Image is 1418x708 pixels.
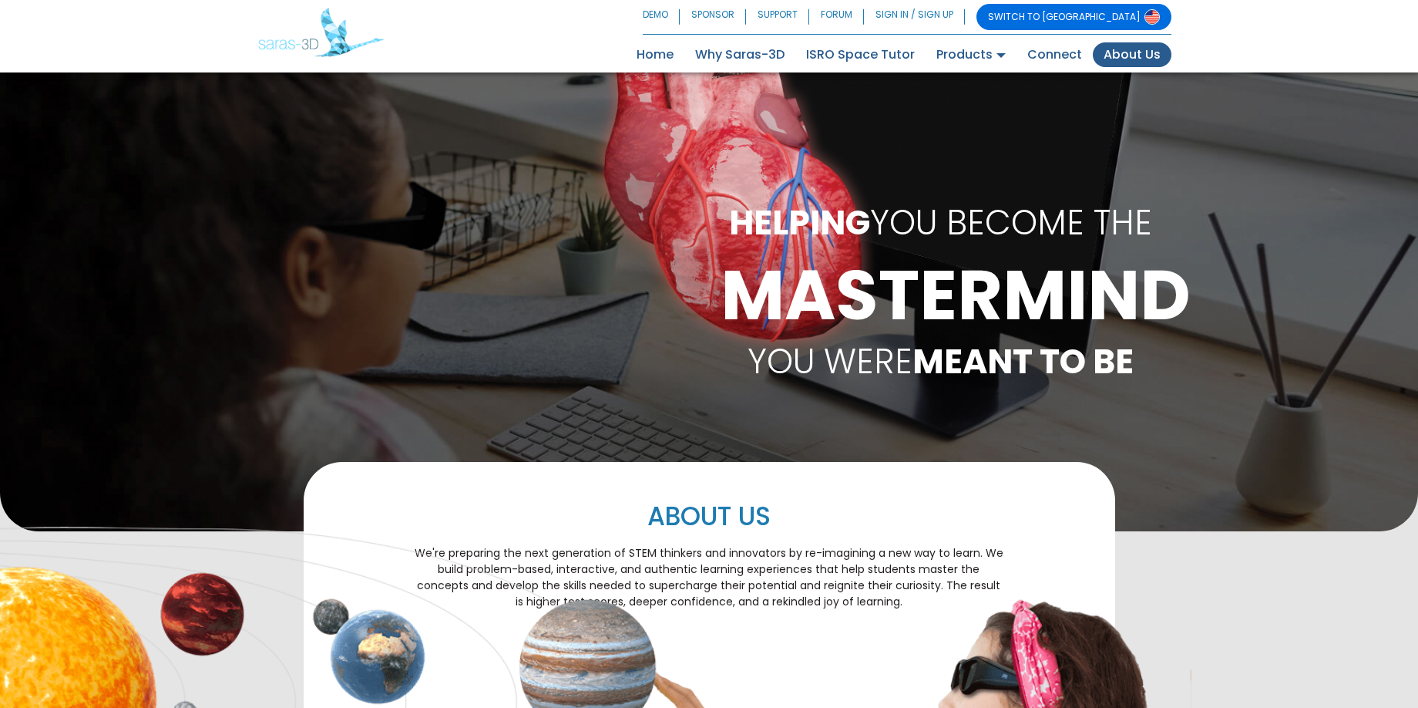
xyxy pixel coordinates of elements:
a: SIGN IN / SIGN UP [864,4,965,30]
a: About Us [1093,42,1171,67]
a: Why Saras-3D [684,42,795,67]
b: MEANT TO BE [912,338,1134,385]
a: SUPPORT [746,4,809,30]
a: Products [926,42,1016,67]
p: YOU WERE [721,336,1160,387]
a: Connect [1016,42,1093,67]
img: Switch to USA [1144,9,1160,25]
a: SPONSOR [680,4,746,30]
a: FORUM [809,4,864,30]
b: HELPING [729,199,870,246]
a: Home [626,42,684,67]
a: DEMO [643,4,680,30]
h2: ABOUT US [415,501,1003,534]
h1: MASTERMIND [721,261,1160,330]
img: Saras 3D [258,8,384,57]
p: YOU BECOME THE [721,197,1160,248]
a: SWITCH TO [GEOGRAPHIC_DATA] [976,4,1171,30]
a: ISRO Space Tutor [795,42,926,67]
